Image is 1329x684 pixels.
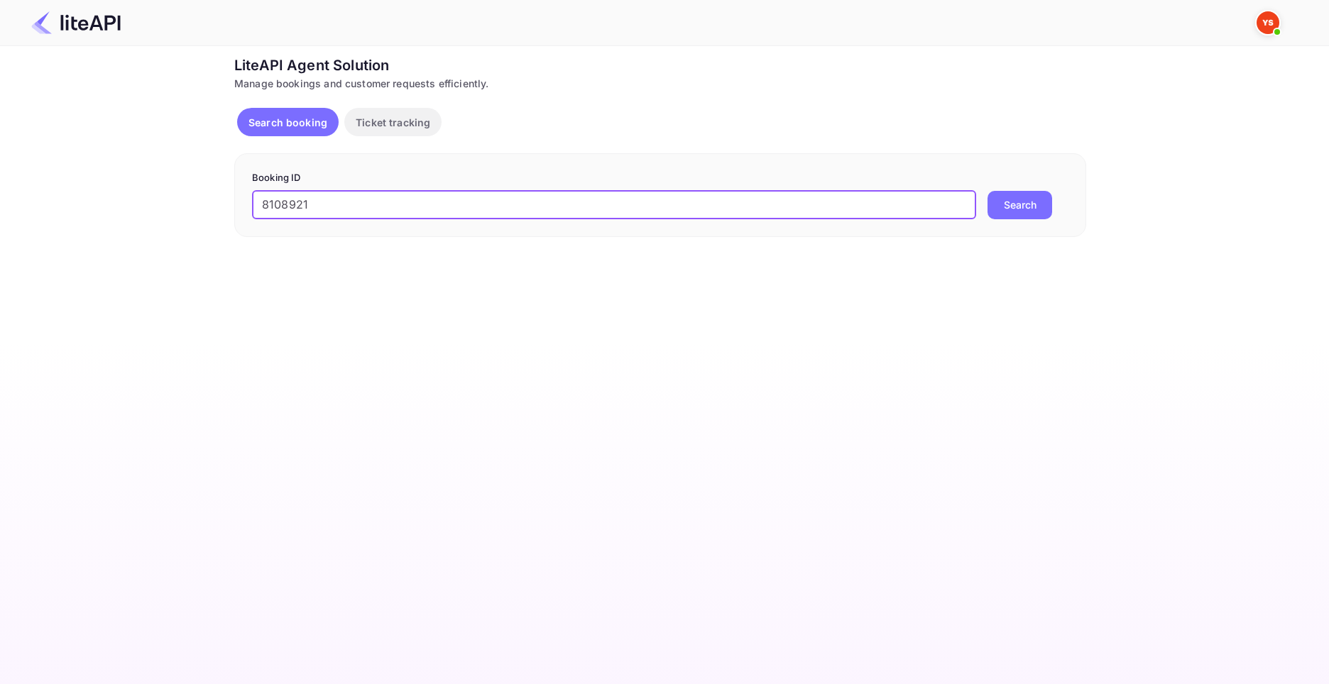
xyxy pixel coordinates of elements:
p: Booking ID [252,171,1068,185]
img: LiteAPI Logo [31,11,121,34]
input: Enter Booking ID (e.g., 63782194) [252,191,976,219]
img: Yandex Support [1257,11,1279,34]
div: LiteAPI Agent Solution [234,55,1086,76]
p: Ticket tracking [356,115,430,130]
div: Manage bookings and customer requests efficiently. [234,76,1086,91]
p: Search booking [248,115,327,130]
button: Search [988,191,1052,219]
